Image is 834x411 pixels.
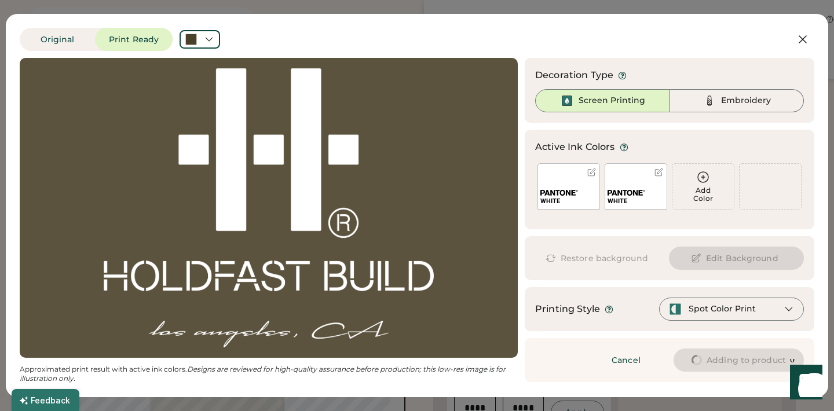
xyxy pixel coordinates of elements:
[560,94,574,108] img: Ink%20-%20Selected.svg
[579,95,645,107] div: Screen Printing
[535,247,662,270] button: Restore background
[674,348,804,372] button: Adding to product
[669,303,682,315] img: spot-color-green.svg
[20,365,507,383] em: Designs are reviewed for high-quality assurance before production; this low-res image is for illu...
[672,186,734,203] div: Add Color
[95,28,173,51] button: Print Ready
[540,197,597,205] div: WHITE
[703,94,716,108] img: Thread%20-%20Unselected.svg
[669,247,804,270] button: Edit Background
[608,197,664,205] div: WHITE
[535,140,615,154] div: Active Ink Colors
[20,365,518,383] div: Approximated print result with active ink colors.
[779,359,829,409] iframe: Front Chat
[586,348,667,372] button: Cancel
[721,95,771,107] div: Embroidery
[535,68,613,82] div: Decoration Type
[20,28,95,51] button: Original
[540,190,578,196] img: 1024px-Pantone_logo.svg.png
[689,303,756,315] div: Spot Color Print
[535,302,600,316] div: Printing Style
[608,190,645,196] img: 1024px-Pantone_logo.svg.png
